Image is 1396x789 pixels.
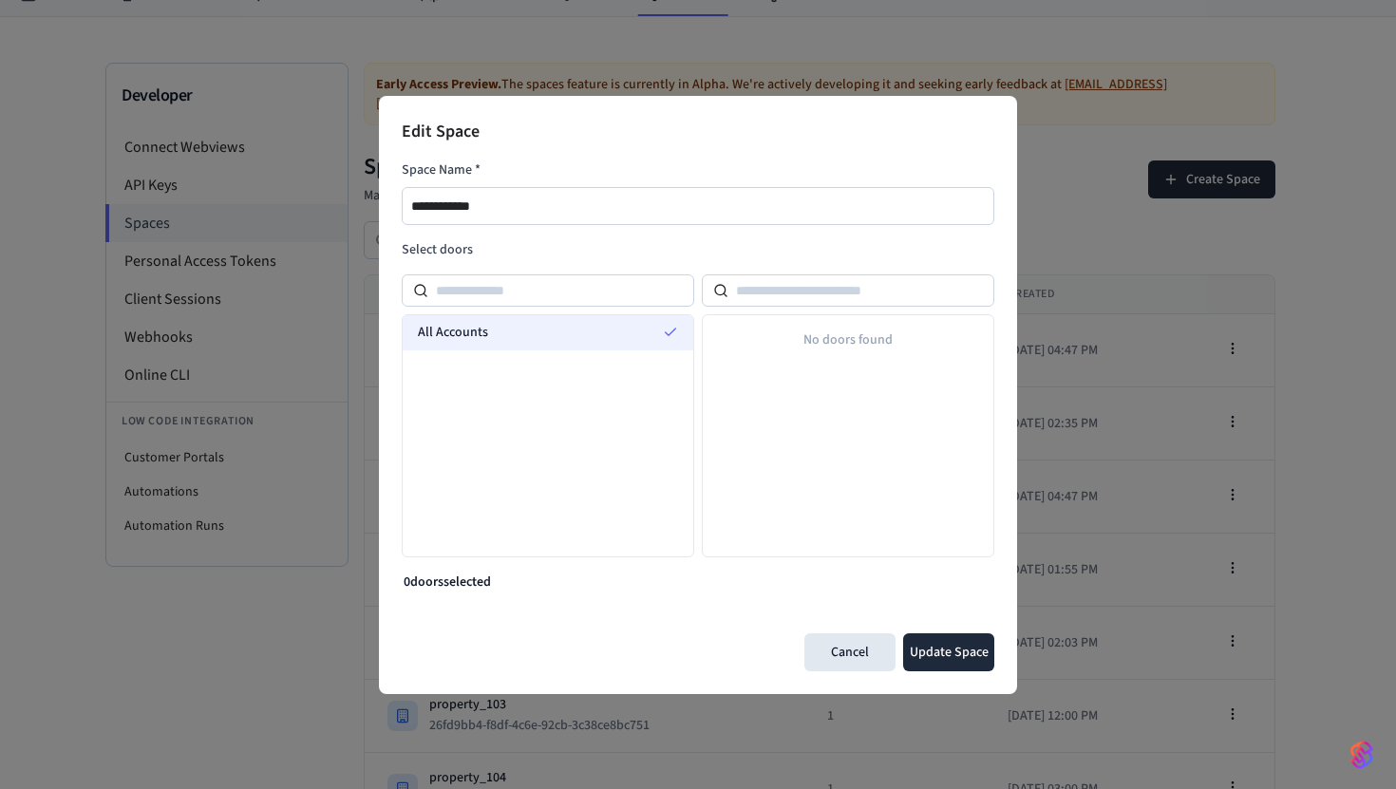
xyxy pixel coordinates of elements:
[402,240,994,259] label: Select doors
[1350,740,1373,770] img: SeamLogoGradient.69752ec5.svg
[402,119,994,145] h2: Edit Space
[804,633,896,671] button: Cancel
[404,573,994,592] p: 0 door s selected
[903,633,994,671] button: Update Space
[703,315,993,366] div: No doors found
[403,315,693,350] div: All Accounts
[402,160,994,179] label: Space Name *
[418,323,488,343] span: All Accounts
